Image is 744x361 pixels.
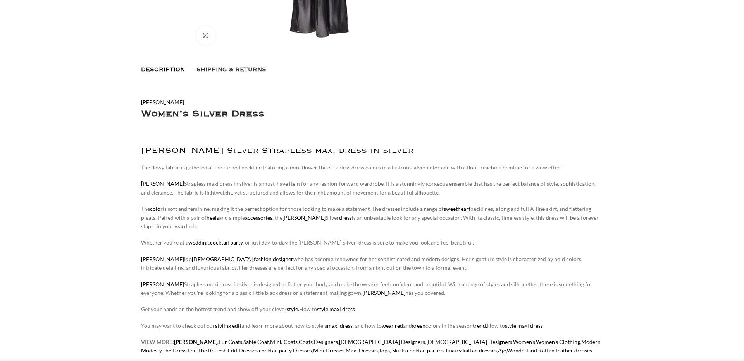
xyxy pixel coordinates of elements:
strong: VIEW MORE: , [141,339,219,345]
p: Strapless maxi dress in silver is designed to flatter your body and make the wearer feel confiden... [141,280,603,298]
span: Shipping & Returns [196,67,266,73]
a: Coats [299,339,313,345]
p: is a who has become renowned for her sophisticated and modern designs. Her signature style is cha... [141,255,603,272]
a: wear red [382,322,403,329]
h2: [PERSON_NAME] Silver Strapless maxi dress in silver [141,146,603,156]
a: heels [207,214,219,221]
a: [PERSON_NAME] [362,289,405,296]
a: The Dress Edit [162,347,197,354]
a: luxury kaftan dresses [446,347,497,354]
p: You may want to check out our and learn more about how to style a , and how to and colors in the ... [141,322,603,330]
a: Midi Dresses [313,347,344,354]
a: Mink Coats [270,339,298,345]
a: [DEMOGRAPHIC_DATA] fashion designer [192,256,293,262]
strong: Women’s Silver Dress [141,111,265,117]
a: Women’s [513,339,535,345]
a: [DEMOGRAPHIC_DATA] Designers [339,339,425,345]
a: Skirts [392,347,406,354]
a: sweetheart [444,205,470,212]
p: The is soft and feminine, making it the perfect option for those looking to make a statement. The... [141,205,603,231]
p: Get your hands on the hottest trend and show off your clever How to [141,305,603,313]
a: style maxi dress [505,322,543,329]
p: , , , , , , , , , , , , , , , , [141,338,603,355]
strong: , [313,339,314,345]
a: color [150,205,163,212]
a: [PERSON_NAME] [141,180,184,187]
a: Designers [314,339,338,345]
a: Dresses [239,347,258,354]
p: Whether you’re at a , , or just day-to-day, the [PERSON_NAME] Silver dress is sure to make you lo... [141,238,603,247]
a: [DEMOGRAPHIC_DATA] Designers [426,339,512,345]
a: Aje [498,347,506,354]
strong: , [269,339,270,345]
a: dress [339,214,352,221]
a: Sable Coat [243,339,269,345]
p: Strapless maxi dress in silver is a must-have item for any fashion-forward wardrobe. It is a stun... [141,180,603,197]
a: [PERSON_NAME] [141,99,184,105]
a: cocktail party Dresses [259,347,312,354]
a: style maxi dress [317,306,355,312]
a: Maxi Dresses [346,347,378,354]
a: Fur Coats [219,339,242,345]
a: cocktail party [210,239,243,246]
a: Wonderland Kaftan [507,347,555,354]
a: maxi dress [327,322,353,329]
span: Description [141,67,185,73]
a: feather dresses [556,347,592,354]
a: wedding [188,239,209,246]
a: Tops, [379,347,391,354]
strong: , [298,339,299,345]
a: [PERSON_NAME] [282,214,325,221]
a: [PERSON_NAME] [174,339,217,345]
a: styling edit [215,322,241,329]
strong: , [242,339,243,345]
a: The Refresh Edit [198,347,238,354]
a: [PERSON_NAME] [141,256,184,262]
p: The flowy fabric is gathered at the ruched neckline featuring a mini flower.This strapless dress ... [141,163,603,172]
a: style. [287,306,299,312]
a: cocktail parties. [407,347,445,354]
a: [PERSON_NAME] [141,281,184,287]
a: trend. [473,322,487,329]
a: Women’s Clothing [536,339,580,345]
a: accessories [245,214,272,221]
a: green [412,322,425,329]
